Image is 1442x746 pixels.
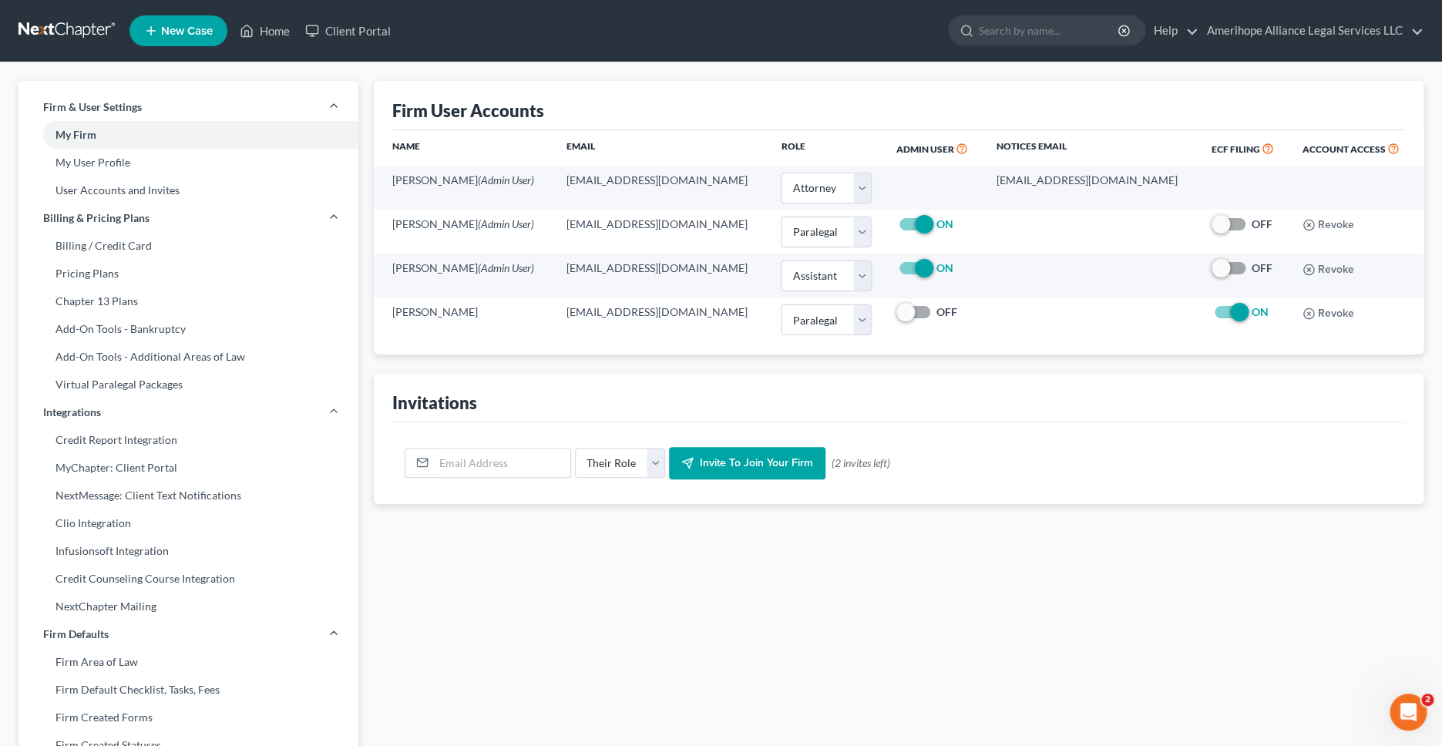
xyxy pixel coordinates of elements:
[478,261,534,274] span: (Admin User)
[669,447,825,479] button: Invite to join your firm
[18,704,358,731] a: Firm Created Forms
[43,405,101,420] span: Integrations
[18,482,358,509] a: NextMessage: Client Text Notifications
[374,298,554,342] td: [PERSON_NAME]
[18,232,358,260] a: Billing / Credit Card
[18,343,358,371] a: Add-On Tools - Additional Areas of Law
[18,454,358,482] a: MyChapter: Client Portal
[936,305,957,318] strong: OFF
[161,25,213,37] span: New Case
[554,210,769,254] td: [EMAIL_ADDRESS][DOMAIN_NAME]
[18,620,358,648] a: Firm Defaults
[1421,694,1434,706] span: 2
[936,217,953,230] strong: ON
[554,298,769,342] td: [EMAIL_ADDRESS][DOMAIN_NAME]
[374,254,554,297] td: [PERSON_NAME]
[1303,219,1354,231] button: Revoke
[936,261,953,274] strong: ON
[478,173,534,186] span: (Admin User)
[18,398,358,426] a: Integrations
[43,210,150,226] span: Billing & Pricing Plans
[18,93,358,121] a: Firm & User Settings
[1303,143,1386,155] span: Account Access
[18,149,358,176] a: My User Profile
[768,130,883,166] th: Role
[478,217,534,230] span: (Admin User)
[374,210,554,254] td: [PERSON_NAME]
[18,121,358,149] a: My Firm
[1212,143,1260,155] span: ECF Filing
[374,130,554,166] th: Name
[18,676,358,704] a: Firm Default Checklist, Tasks, Fees
[18,565,358,593] a: Credit Counseling Course Integration
[554,130,769,166] th: Email
[896,143,954,155] span: Admin User
[1252,217,1272,230] strong: OFF
[18,371,358,398] a: Virtual Paralegal Packages
[1390,694,1427,731] iframe: Intercom live chat
[232,17,297,45] a: Home
[18,537,358,565] a: Infusionsoft Integration
[18,315,358,343] a: Add-On Tools - Bankruptcy
[392,99,544,122] div: Firm User Accounts
[554,166,769,210] td: [EMAIL_ADDRESS][DOMAIN_NAME]
[1252,305,1269,318] strong: ON
[18,509,358,537] a: Clio Integration
[18,593,358,620] a: NextChapter Mailing
[984,130,1199,166] th: Notices Email
[18,287,358,315] a: Chapter 13 Plans
[832,455,890,471] span: (2 invites left)
[297,17,398,45] a: Client Portal
[1303,264,1354,276] button: Revoke
[554,254,769,297] td: [EMAIL_ADDRESS][DOMAIN_NAME]
[43,627,109,642] span: Firm Defaults
[700,456,813,469] span: Invite to join your firm
[1252,261,1272,274] strong: OFF
[18,426,358,454] a: Credit Report Integration
[18,204,358,232] a: Billing & Pricing Plans
[18,260,358,287] a: Pricing Plans
[374,166,554,210] td: [PERSON_NAME]
[18,176,358,204] a: User Accounts and Invites
[979,16,1120,45] input: Search by name...
[18,648,358,676] a: Firm Area of Law
[1146,17,1198,45] a: Help
[984,166,1199,210] td: [EMAIL_ADDRESS][DOMAIN_NAME]
[1303,307,1354,320] button: Revoke
[434,449,570,478] input: Email Address
[392,391,477,414] div: Invitations
[43,99,142,115] span: Firm & User Settings
[1199,17,1423,45] a: Amerihope Alliance Legal Services LLC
